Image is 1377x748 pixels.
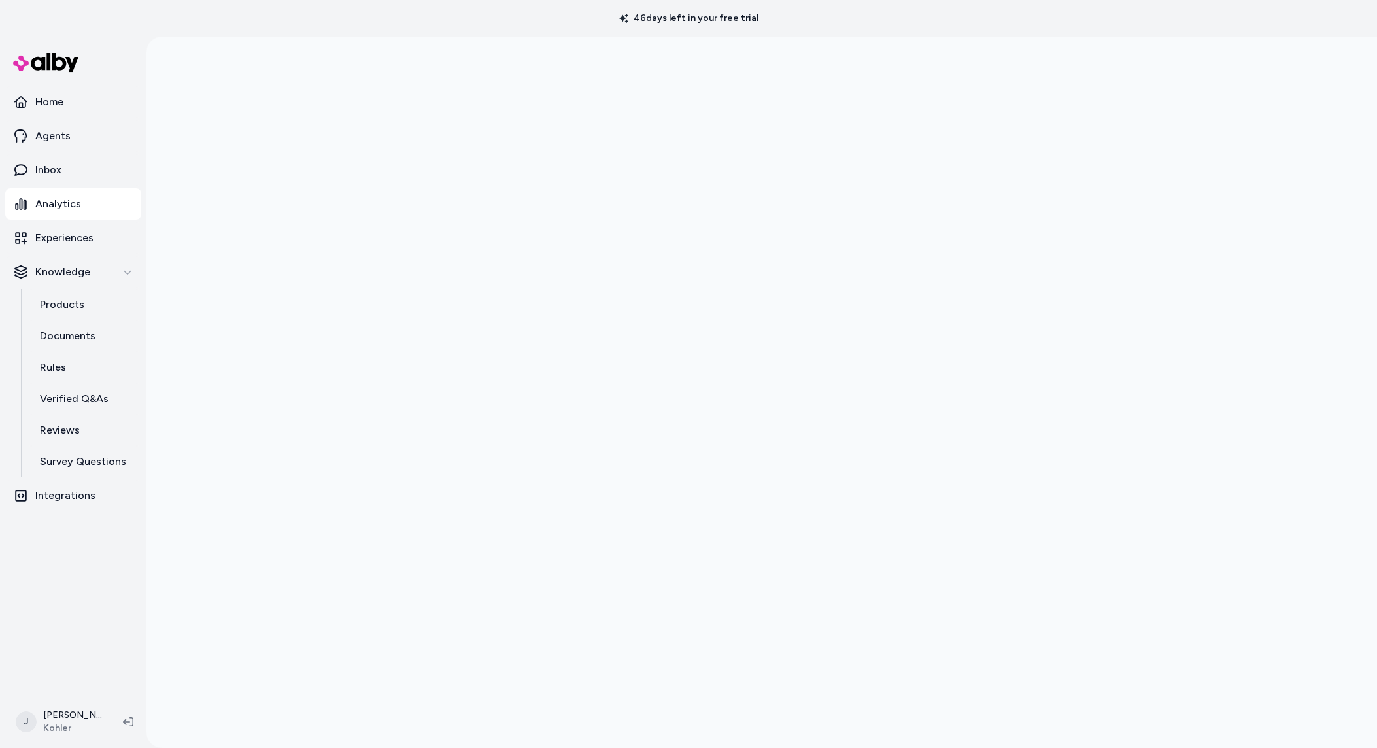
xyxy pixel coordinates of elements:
[40,297,84,313] p: Products
[40,422,80,438] p: Reviews
[27,446,141,477] a: Survey Questions
[5,480,141,511] a: Integrations
[5,222,141,254] a: Experiences
[35,488,95,503] p: Integrations
[40,454,126,469] p: Survey Questions
[40,360,66,375] p: Rules
[5,86,141,118] a: Home
[8,701,112,743] button: J[PERSON_NAME]Kohler
[35,94,63,110] p: Home
[35,196,81,212] p: Analytics
[27,289,141,320] a: Products
[5,256,141,288] button: Knowledge
[27,352,141,383] a: Rules
[5,120,141,152] a: Agents
[611,12,766,25] p: 46 days left in your free trial
[13,53,78,72] img: alby Logo
[5,188,141,220] a: Analytics
[16,711,37,732] span: J
[43,722,102,735] span: Kohler
[40,328,95,344] p: Documents
[27,383,141,415] a: Verified Q&As
[35,230,93,246] p: Experiences
[40,391,109,407] p: Verified Q&As
[35,128,71,144] p: Agents
[35,264,90,280] p: Knowledge
[27,415,141,446] a: Reviews
[5,154,141,186] a: Inbox
[27,320,141,352] a: Documents
[35,162,61,178] p: Inbox
[43,709,102,722] p: [PERSON_NAME]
